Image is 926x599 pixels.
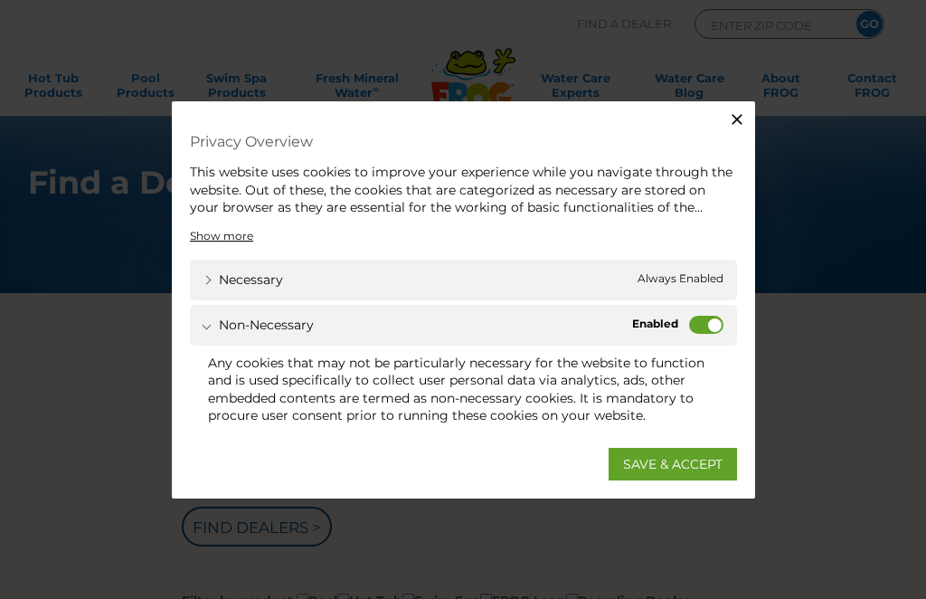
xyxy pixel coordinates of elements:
div: Any cookies that may not be particularly necessary for the website to function and is used specif... [208,354,719,424]
a: Necessary [203,270,283,289]
span: Always Enabled [638,270,723,289]
a: Non-necessary [203,315,314,334]
a: SAVE & ACCEPT [609,448,737,480]
a: Show more [190,227,253,243]
h4: Privacy Overview [190,128,737,154]
div: This website uses cookies to improve your experience while you navigate through the website. Out ... [190,163,737,216]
